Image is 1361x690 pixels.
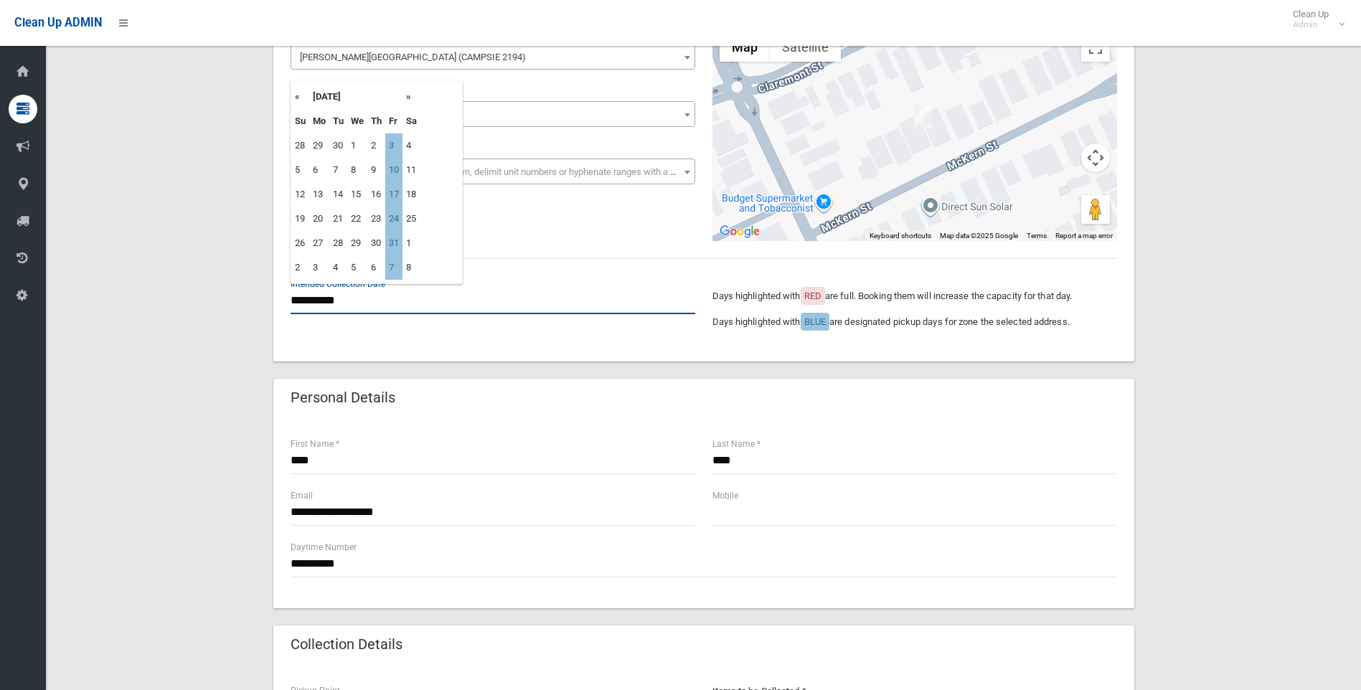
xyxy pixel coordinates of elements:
[347,109,367,133] th: We
[367,158,385,182] td: 9
[291,182,309,207] td: 12
[804,290,821,301] span: RED
[329,109,347,133] th: Tu
[300,166,701,177] span: Select the unit number from the dropdown, delimit unit numbers or hyphenate ranges with a comma
[720,33,770,62] button: Show street map
[402,109,420,133] th: Sa
[402,255,420,280] td: 8
[367,231,385,255] td: 30
[309,231,329,255] td: 27
[329,182,347,207] td: 14
[1081,33,1110,62] button: Toggle fullscreen view
[291,85,309,109] th: «
[347,255,367,280] td: 5
[309,207,329,231] td: 20
[385,133,402,158] td: 3
[1081,143,1110,172] button: Map camera controls
[385,182,402,207] td: 17
[712,313,1117,331] p: Days highlighted with are designated pickup days for zone the selected address.
[347,133,367,158] td: 1
[329,255,347,280] td: 4
[402,85,420,109] th: »
[291,158,309,182] td: 5
[347,182,367,207] td: 15
[367,109,385,133] th: Th
[804,316,826,327] span: BLUE
[402,207,420,231] td: 25
[309,255,329,280] td: 3
[291,101,695,127] span: 49
[329,231,347,255] td: 28
[347,231,367,255] td: 29
[716,222,763,241] a: Open this area in Google Maps (opens a new window)
[273,630,420,658] header: Collection Details
[329,133,347,158] td: 30
[385,158,402,182] td: 10
[291,207,309,231] td: 19
[385,231,402,255] td: 31
[347,158,367,182] td: 8
[1293,19,1329,30] small: Admin
[402,133,420,158] td: 4
[385,109,402,133] th: Fr
[309,182,329,207] td: 13
[385,207,402,231] td: 24
[294,105,692,125] span: 49
[385,255,402,280] td: 7
[914,104,931,128] div: 49 McKern Street, CAMPSIE NSW 2194
[712,288,1117,305] p: Days highlighted with are full. Booking them will increase the capacity for that day.
[1055,232,1113,240] a: Report a map error
[14,16,102,29] span: Clean Up ADMIN
[1081,195,1110,224] button: Drag Pegman onto the map to open Street View
[309,158,329,182] td: 6
[1286,9,1343,30] span: Clean Up
[367,182,385,207] td: 16
[291,109,309,133] th: Su
[294,47,692,67] span: McKern Street (CAMPSIE 2194)
[347,207,367,231] td: 22
[367,133,385,158] td: 2
[716,222,763,241] img: Google
[1027,232,1047,240] a: Terms (opens in new tab)
[870,231,931,241] button: Keyboard shortcuts
[329,158,347,182] td: 7
[309,85,402,109] th: [DATE]
[309,133,329,158] td: 29
[291,231,309,255] td: 26
[273,384,413,412] header: Personal Details
[367,207,385,231] td: 23
[291,133,309,158] td: 28
[402,182,420,207] td: 18
[291,255,309,280] td: 2
[367,255,385,280] td: 6
[402,231,420,255] td: 1
[309,109,329,133] th: Mo
[940,232,1018,240] span: Map data ©2025 Google
[329,207,347,231] td: 21
[402,158,420,182] td: 11
[770,33,841,62] button: Show satellite imagery
[291,44,695,70] span: McKern Street (CAMPSIE 2194)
